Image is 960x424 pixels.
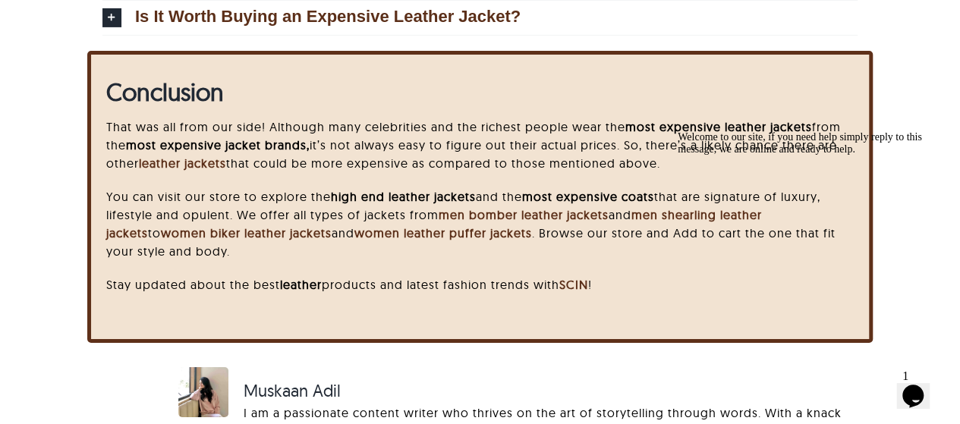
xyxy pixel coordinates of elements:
span: Is It Worth Buying an Expensive Leather Jacket? [135,8,521,25]
span: Muskaan Adil [244,378,858,404]
iframe: chat widget [672,125,945,356]
p: That was all from our side! Although many celebrities and the richest people wear the from the it... [106,118,854,172]
iframe: chat widget [896,363,945,409]
strong: most expensive jacket brands, [126,137,310,152]
strong: high end leather jackets [331,189,476,204]
p: You can visit our store to explore the and the that are signature of luxury, lifestyle and opulen... [106,187,854,260]
a: women leather puffer jackets [354,225,532,240]
strong: most expensive coats [522,189,654,204]
a: women biker leather jackets [161,225,332,240]
p: Stay updated about the best products and latest fashion trends with ! [106,275,854,294]
span: Welcome to our site, if you need help simply reply to this message, we are online and ready to help. [6,6,250,30]
strong: most expensive leather jackets [625,119,812,134]
strong: Conclusion [106,77,224,107]
img: Muskaan Adil [178,367,228,417]
a: Is It Worth Buying an Expensive Leather Jacket? [102,1,858,35]
a: SCIN [559,277,588,292]
a: men bomber leather jackets [439,207,609,222]
div: Welcome to our site, if you need help simply reply to this message, we are online and ready to help. [6,6,279,30]
a: leather jackets [139,155,226,171]
strong: leather [280,277,322,292]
